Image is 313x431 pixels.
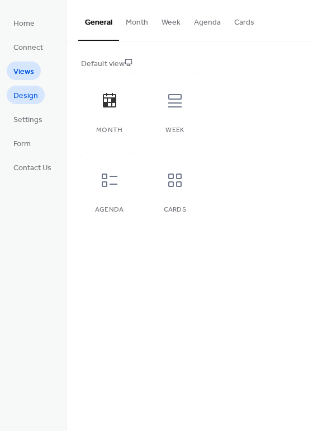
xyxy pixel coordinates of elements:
[7,86,45,104] a: Design
[92,127,126,134] div: Month
[158,206,192,214] div: Cards
[13,138,31,150] span: Form
[92,206,126,214] div: Agenda
[13,18,35,30] span: Home
[7,62,41,80] a: Views
[13,66,34,78] span: Views
[7,134,37,152] a: Form
[81,58,297,70] div: Default view
[13,90,38,102] span: Design
[13,114,42,126] span: Settings
[7,158,58,176] a: Contact Us
[13,162,51,174] span: Contact Us
[7,38,50,56] a: Connect
[158,127,192,134] div: Week
[7,13,41,32] a: Home
[7,110,49,128] a: Settings
[13,42,43,54] span: Connect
